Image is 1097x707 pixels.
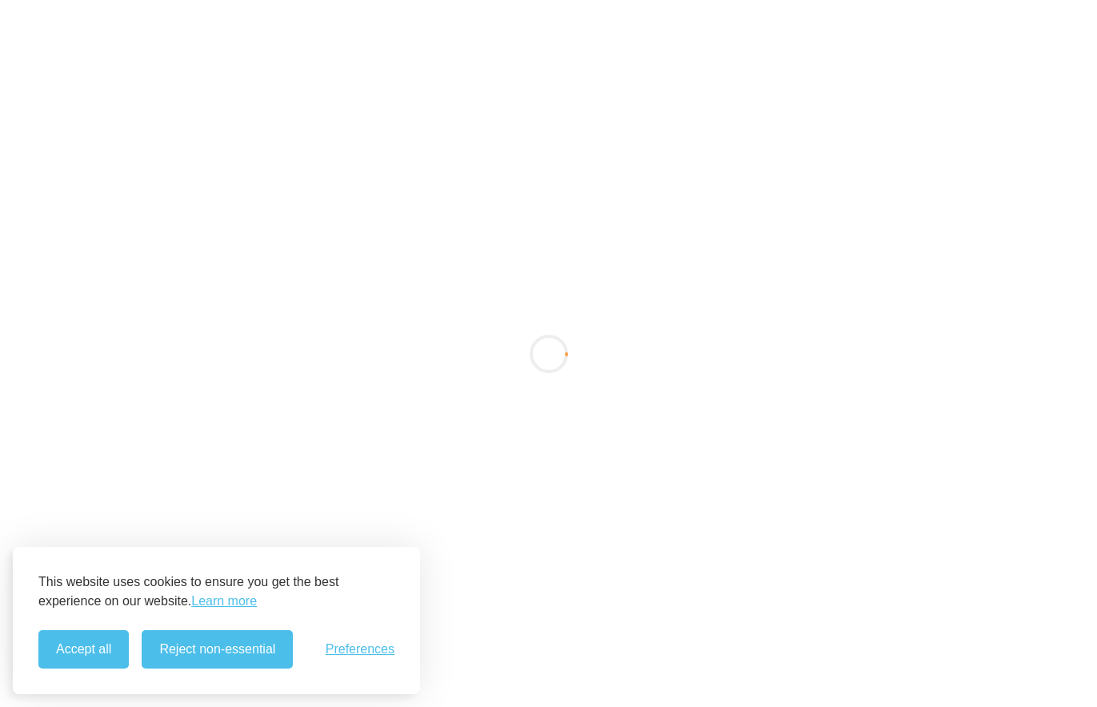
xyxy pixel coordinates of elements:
[38,572,394,611] p: This website uses cookies to ensure you get the best experience on our website.
[326,642,394,657] button: Toggle preferences
[326,642,394,657] span: Preferences
[38,630,129,669] button: Accept all cookies
[191,592,257,611] a: Learn more
[142,630,293,669] button: Reject non-essential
